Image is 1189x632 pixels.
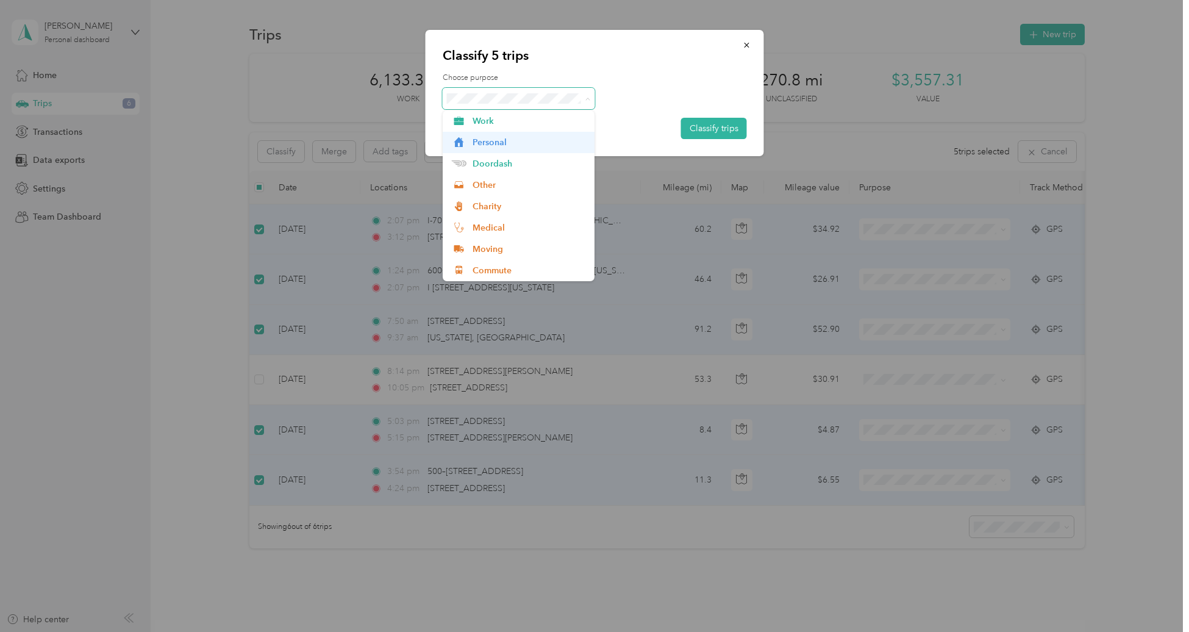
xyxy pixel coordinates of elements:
span: Personal [473,136,586,149]
span: Charity [473,200,586,213]
label: Choose purpose [443,73,747,84]
span: Moving [473,243,586,256]
button: Classify trips [681,118,747,139]
p: Classify 5 trips [443,47,747,64]
span: Medical [473,221,586,234]
span: Work [473,115,586,127]
span: Other [473,179,586,192]
img: Legacy Icon [Doordash] [451,160,466,167]
span: Doordash [473,157,586,170]
span: Commute [473,264,586,277]
iframe: Everlance-gr Chat Button Frame [1121,564,1189,632]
